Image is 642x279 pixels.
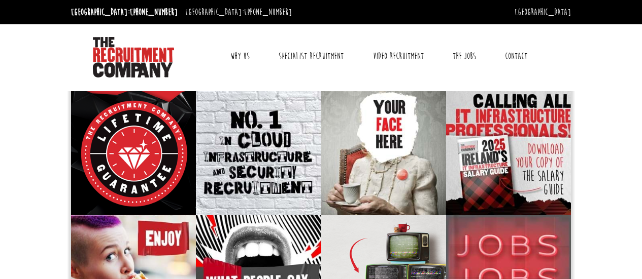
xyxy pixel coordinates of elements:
[445,44,484,69] a: The Jobs
[365,44,431,69] a: Video Recruitment
[130,7,178,18] a: [PHONE_NUMBER]
[93,37,174,77] img: The Recruitment Company
[69,4,180,20] li: [GEOGRAPHIC_DATA]:
[271,44,351,69] a: Specialist Recruitment
[223,44,257,69] a: Why Us
[244,7,292,18] a: [PHONE_NUMBER]
[497,44,535,69] a: Contact
[515,7,571,18] a: [GEOGRAPHIC_DATA]
[183,4,294,20] li: [GEOGRAPHIC_DATA]:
